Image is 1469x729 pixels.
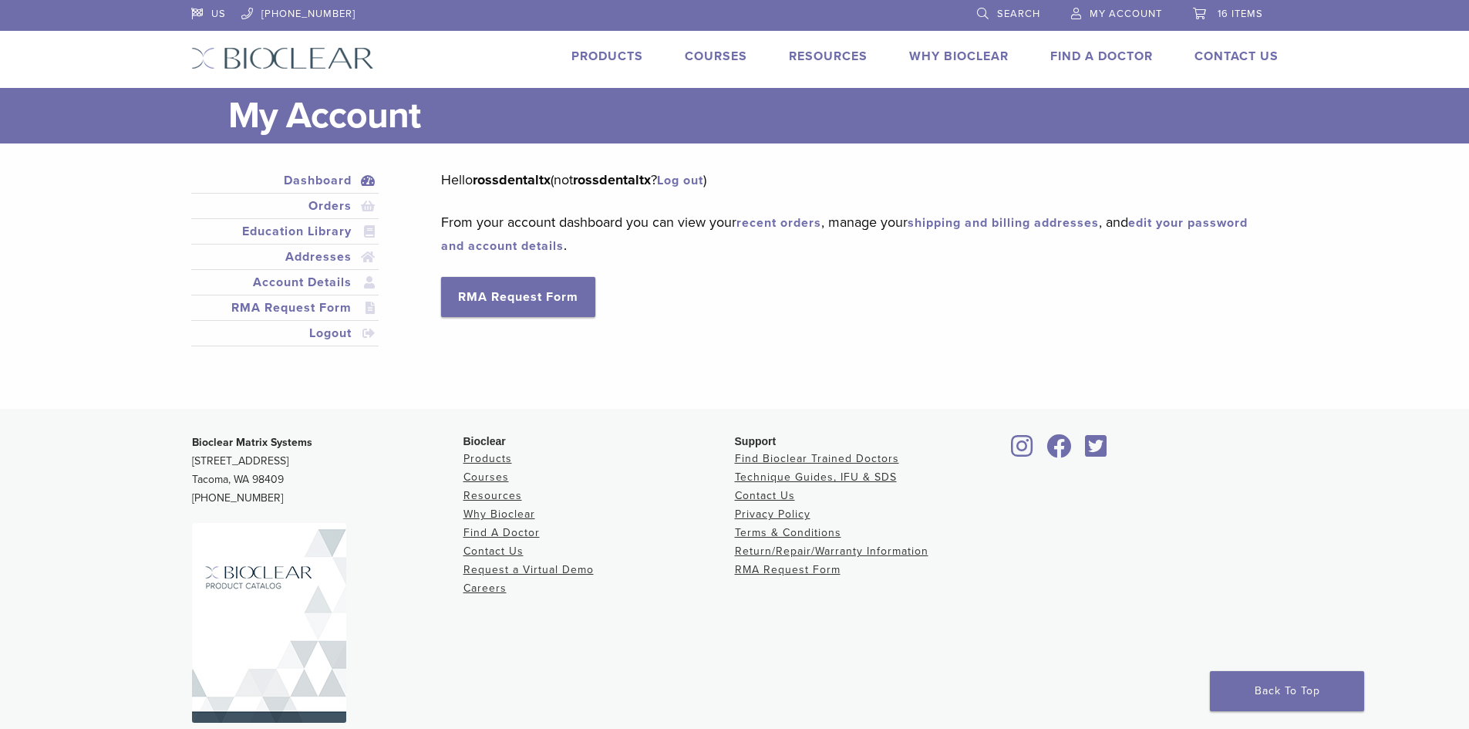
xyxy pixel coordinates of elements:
[191,168,379,365] nav: Account pages
[194,248,376,266] a: Addresses
[1210,671,1364,711] a: Back To Top
[463,545,524,558] a: Contact Us
[194,273,376,292] a: Account Details
[1090,8,1162,20] span: My Account
[194,324,376,343] a: Logout
[1006,444,1039,459] a: Bioclear
[1050,49,1153,64] a: Find A Doctor
[463,452,512,465] a: Products
[191,47,374,69] img: Bioclear
[473,171,551,188] strong: rossdentaltx
[735,563,841,576] a: RMA Request Form
[997,8,1040,20] span: Search
[735,489,795,502] a: Contact Us
[1042,444,1077,459] a: Bioclear
[735,508,810,521] a: Privacy Policy
[441,277,595,317] a: RMA Request Form
[192,434,463,508] p: [STREET_ADDRESS] Tacoma, WA 98409 [PHONE_NUMBER]
[463,435,506,447] span: Bioclear
[192,523,346,723] img: Bioclear
[463,582,507,595] a: Careers
[571,49,643,64] a: Products
[192,436,312,449] strong: Bioclear Matrix Systems
[657,173,703,188] a: Log out
[735,545,928,558] a: Return/Repair/Warranty Information
[463,471,509,484] a: Courses
[908,215,1099,231] a: shipping and billing addresses
[194,171,376,190] a: Dashboard
[909,49,1009,64] a: Why Bioclear
[463,489,522,502] a: Resources
[194,299,376,317] a: RMA Request Form
[735,452,899,465] a: Find Bioclear Trained Doctors
[736,215,821,231] a: recent orders
[1080,444,1113,459] a: Bioclear
[463,526,540,539] a: Find A Doctor
[735,526,841,539] a: Terms & Conditions
[685,49,747,64] a: Courses
[194,197,376,215] a: Orders
[1218,8,1263,20] span: 16 items
[463,508,535,521] a: Why Bioclear
[228,88,1279,143] h1: My Account
[441,211,1255,257] p: From your account dashboard you can view your , manage your , and .
[1194,49,1279,64] a: Contact Us
[735,435,777,447] span: Support
[441,168,1255,191] p: Hello (not ? )
[789,49,868,64] a: Resources
[573,171,651,188] strong: rossdentaltx
[463,563,594,576] a: Request a Virtual Demo
[735,471,897,484] a: Technique Guides, IFU & SDS
[194,222,376,241] a: Education Library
